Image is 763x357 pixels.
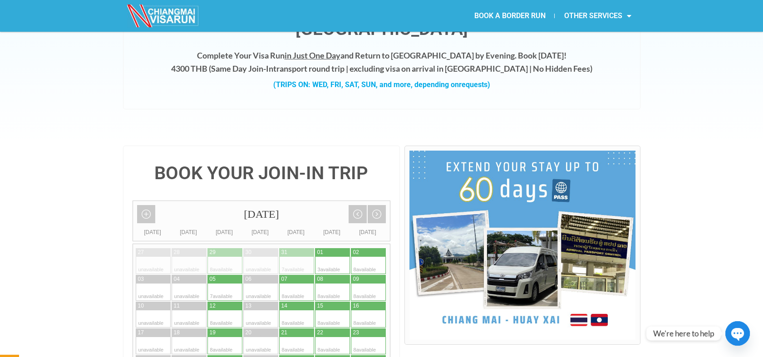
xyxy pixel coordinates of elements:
div: [DATE] [242,228,278,237]
div: [DATE] [314,228,350,237]
div: 03 [138,275,144,283]
strong: (TRIPS ON: WED, FRI, SAT, SUN, and more, depending on [273,80,490,89]
div: 09 [353,275,359,283]
div: [DATE] [207,228,242,237]
h4: BOOK YOUR JOIN-IN TRIP [133,164,391,182]
div: 16 [353,302,359,310]
div: 23 [353,329,359,337]
h4: Complete Your Visa Run and Return to [GEOGRAPHIC_DATA] by Evening. Book [DATE]! 4300 THB ( transp... [133,49,631,75]
div: 02 [353,249,359,256]
div: 07 [281,275,287,283]
div: 12 [210,302,216,310]
div: 01 [317,249,323,256]
div: 28 [174,249,180,256]
span: requests) [459,80,490,89]
span: in Just One Day [285,50,340,60]
a: BOOK A BORDER RUN [465,5,554,26]
div: 19 [210,329,216,337]
div: [DATE] [135,228,171,237]
div: [DATE] [350,228,386,237]
div: 20 [246,329,251,337]
div: [DATE] [133,201,390,228]
div: 08 [317,275,323,283]
div: 17 [138,329,144,337]
div: [DATE] [171,228,207,237]
div: 04 [174,275,180,283]
strong: Same Day Join-In [211,64,273,73]
div: 18 [174,329,180,337]
div: 06 [246,275,251,283]
div: 21 [281,329,287,337]
div: 30 [246,249,251,256]
div: 15 [317,302,323,310]
div: 29 [210,249,216,256]
div: 13 [246,302,251,310]
div: 31 [281,249,287,256]
div: 05 [210,275,216,283]
nav: Menu [381,5,640,26]
div: [DATE] [278,228,314,237]
div: 22 [317,329,323,337]
div: 10 [138,302,144,310]
a: OTHER SERVICES [555,5,640,26]
div: 14 [281,302,287,310]
div: 11 [174,302,180,310]
div: 27 [138,249,144,256]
